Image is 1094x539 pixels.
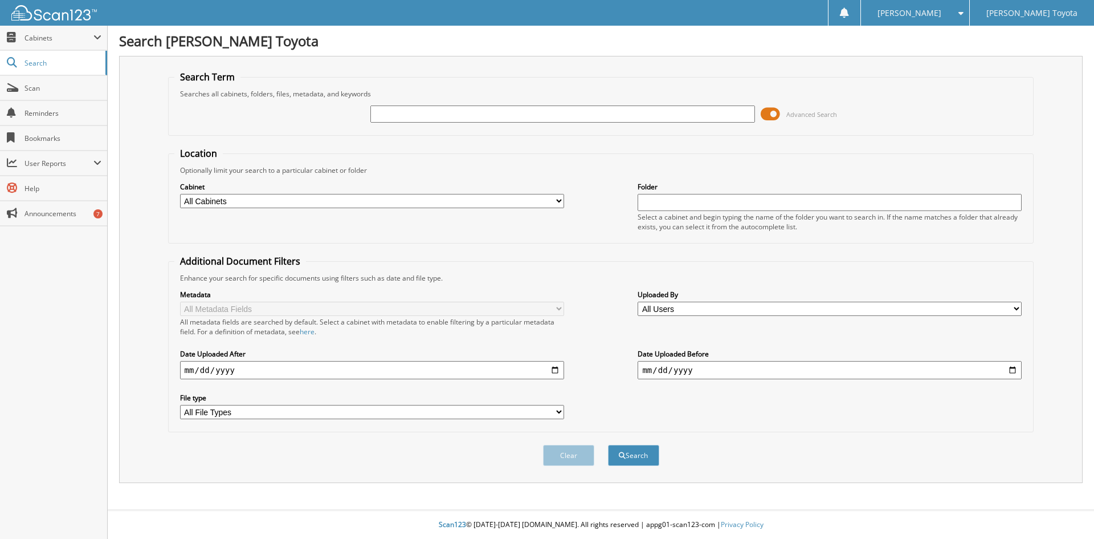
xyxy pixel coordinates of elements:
[25,83,101,93] span: Scan
[25,209,101,218] span: Announcements
[180,361,564,379] input: start
[721,520,764,529] a: Privacy Policy
[180,393,564,403] label: File type
[25,184,101,193] span: Help
[25,108,101,118] span: Reminders
[174,273,1028,283] div: Enhance your search for specific documents using filters such as date and file type.
[439,520,466,529] span: Scan123
[300,327,315,337] a: here
[174,147,223,160] legend: Location
[608,445,659,466] button: Search
[174,165,1028,175] div: Optionally limit your search to a particular cabinet or folder
[119,31,1083,50] h1: Search [PERSON_NAME] Toyota
[180,317,564,337] div: All metadata fields are searched by default. Select a cabinet with metadata to enable filtering b...
[638,349,1022,359] label: Date Uploaded Before
[638,361,1022,379] input: end
[108,511,1094,539] div: © [DATE]-[DATE] [DOMAIN_NAME]. All rights reserved | appg01-scan123-com |
[93,209,103,218] div: 7
[174,89,1028,99] div: Searches all cabinets, folders, files, metadata, and keywords
[638,212,1022,232] div: Select a cabinet and begin typing the name of the folder you want to search in. If the name match...
[786,110,837,119] span: Advanced Search
[25,159,93,168] span: User Reports
[25,133,101,143] span: Bookmarks
[25,58,100,68] span: Search
[638,182,1022,192] label: Folder
[638,290,1022,299] label: Uploaded By
[543,445,594,466] button: Clear
[180,349,564,359] label: Date Uploaded After
[180,290,564,299] label: Metadata
[11,5,97,21] img: scan123-logo-white.svg
[877,10,941,17] span: [PERSON_NAME]
[25,33,93,43] span: Cabinets
[174,71,240,83] legend: Search Term
[180,182,564,192] label: Cabinet
[986,10,1077,17] span: [PERSON_NAME] Toyota
[174,255,306,268] legend: Additional Document Filters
